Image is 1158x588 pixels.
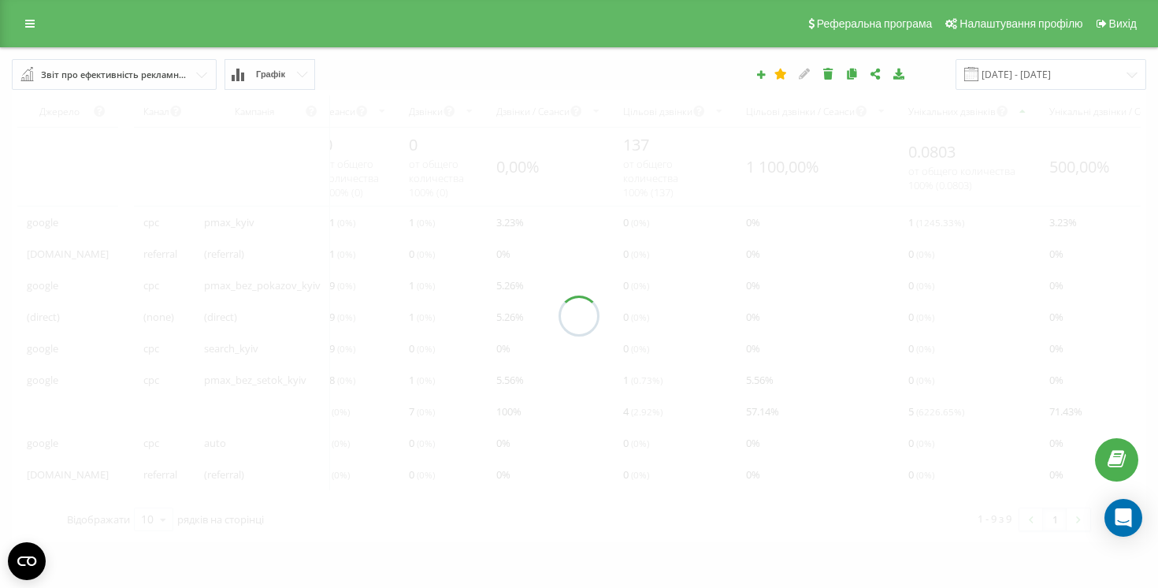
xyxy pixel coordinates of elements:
[8,542,46,580] button: Open CMP widget
[959,17,1082,30] span: Налаштування профілю
[893,68,906,79] i: Завантажити звіт
[1109,17,1137,30] span: Вихід
[225,59,315,90] button: Графік
[774,68,788,79] i: Цей звіт буде завантажено першим при відкритті Аналітики. Ви можете призначити будь-який інший ва...
[41,66,189,84] div: Звіт про ефективність рекламних кампаній
[822,68,835,79] i: Видалити звіт
[817,17,933,30] span: Реферальна програма
[256,69,285,80] span: Графік
[869,68,882,79] i: Поділитися налаштуваннями звіту
[845,68,859,79] i: Копіювати звіт
[755,69,766,79] i: Створити звіт
[798,68,811,79] i: Редагувати звіт
[1104,499,1142,537] div: Open Intercom Messenger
